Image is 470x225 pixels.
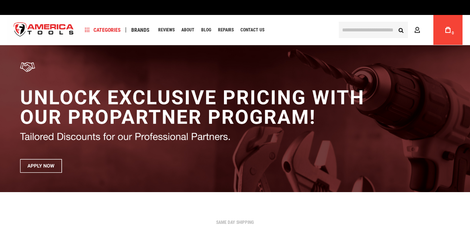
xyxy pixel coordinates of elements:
[85,27,121,33] span: Categories
[6,220,464,225] div: SAME DAY SHIPPING
[155,25,178,35] a: Reviews
[82,25,124,35] a: Categories
[128,25,153,35] a: Brands
[237,25,268,35] a: Contact Us
[218,28,234,32] span: Repairs
[131,27,150,33] span: Brands
[215,25,237,35] a: Repairs
[181,28,194,32] span: About
[240,28,264,32] span: Contact Us
[7,16,80,44] a: store logo
[158,28,175,32] span: Reviews
[178,25,198,35] a: About
[394,23,408,37] button: Search
[452,31,454,35] span: 0
[201,28,211,32] span: Blog
[7,16,80,44] img: America Tools
[441,15,455,45] a: 0
[198,25,215,35] a: Blog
